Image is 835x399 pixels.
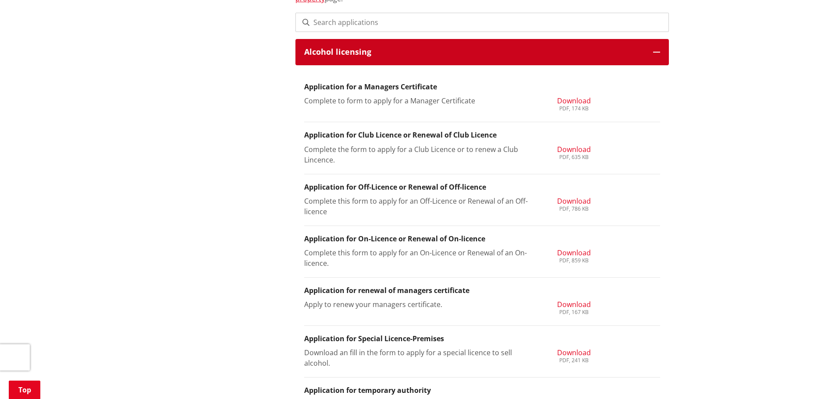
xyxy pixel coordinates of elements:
[557,300,591,309] span: Download
[557,106,591,111] div: PDF, 174 KB
[9,381,40,399] a: Top
[304,335,660,343] h3: Application for Special Licence-Premises
[557,206,591,212] div: PDF, 786 KB
[557,258,591,263] div: PDF, 859 KB
[557,196,591,206] span: Download
[304,247,537,268] p: Complete this form to apply for an On-Licence or Renewal of an On-licence.
[304,196,537,217] p: Complete this form to apply for an Off-Licence or Renewal of an Off-licence
[557,358,591,363] div: PDF, 241 KB
[304,386,660,395] h3: Application for temporary authority
[557,196,591,212] a: Download PDF, 786 KB
[557,347,591,363] a: Download PDF, 241 KB
[795,362,826,394] iframe: Messenger Launcher
[557,348,591,357] span: Download
[557,248,591,258] span: Download
[557,145,591,154] span: Download
[304,83,660,91] h3: Application for a Managers Certificate
[304,299,537,310] p: Apply to renew your managers certificate.
[557,155,591,160] div: PDF, 635 KB
[304,131,660,139] h3: Application for Club Licence or Renewal of Club Licence
[557,95,591,111] a: Download PDF, 174 KB
[304,95,537,106] p: Complete to form to apply for a Manager Certificate
[304,48,644,56] h3: Alcohol licensing
[557,310,591,315] div: PDF, 167 KB
[295,13,669,32] input: Search applications
[304,183,660,191] h3: Application for Off-Licence or Renewal of Off-licence
[304,347,537,368] p: Download an fill in the form to apply for a special licence to sell alcohol.
[557,247,591,263] a: Download PDF, 859 KB
[304,235,660,243] h3: Application for On-Licence or Renewal of On-licence
[557,96,591,106] span: Download
[304,144,537,165] p: Complete the form to apply for a Club Licence or to renew a Club Lincence.
[557,299,591,315] a: Download PDF, 167 KB
[304,286,660,295] h3: Application for renewal of managers certificate
[557,144,591,160] a: Download PDF, 635 KB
